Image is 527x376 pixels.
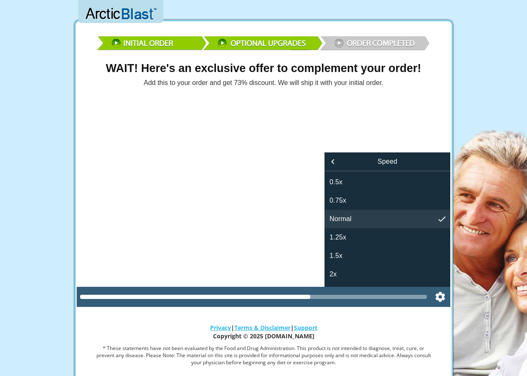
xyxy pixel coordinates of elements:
h1: WAIT! Here's an exclusive offer to complement your order! [73,62,454,75]
span: 1.5x [330,251,343,261]
img: reviewbar.png [96,30,431,54]
button: 0.5x [325,173,450,191]
button: Settings [430,287,450,307]
button: 1.25x [325,228,450,247]
span: Speed [378,157,397,167]
span: Normal [330,214,351,224]
h4: Add this to your order and get 73% discount. We will ship it with your initial order. [73,79,454,87]
a: Terms & Disclaimer [234,324,291,332]
a: Privacy [210,324,231,332]
button: 2x [325,265,450,283]
p: | | Copyright © 2025 [DOMAIN_NAME] [96,324,431,340]
button: 1.5x [325,247,450,265]
span: 0.5x [330,177,343,187]
span: 0.75x [330,196,346,206]
button: 0.75x [325,191,450,210]
p: * These statements have not been evaluated by the Food and Drug Administration. This product is n... [96,345,431,366]
div: Playback speed [325,171,450,287]
span: 2x [330,269,337,279]
a: Support [294,324,317,332]
span: 1.25x [330,232,346,242]
button: Normal [325,210,450,228]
